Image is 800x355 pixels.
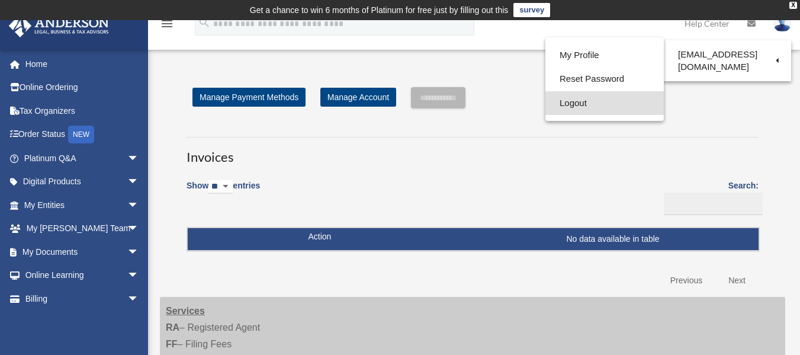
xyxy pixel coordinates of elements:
i: menu [160,17,174,31]
span: arrow_drop_down [127,193,151,218]
span: arrow_drop_down [127,217,151,241]
a: My Documentsarrow_drop_down [8,240,157,264]
span: arrow_drop_down [127,146,151,171]
a: Order StatusNEW [8,123,157,147]
a: Platinum Q&Aarrow_drop_down [8,146,157,170]
a: Reset Password [545,67,664,91]
strong: RA [166,322,179,332]
img: User Pic [773,15,791,32]
i: search [198,16,211,29]
span: arrow_drop_down [127,240,151,264]
div: Get a chance to win 6 months of Platinum for free just by filling out this [250,3,509,17]
label: Show entries [187,178,260,206]
a: Logout [545,91,664,116]
h3: Invoices [187,137,759,167]
a: Digital Productsarrow_drop_down [8,170,157,194]
span: arrow_drop_down [127,287,151,311]
a: Online Learningarrow_drop_down [8,264,157,287]
a: Open Invoices [17,311,145,335]
a: Billingarrow_drop_down [8,287,151,311]
img: Anderson Advisors Platinum Portal [5,14,113,37]
a: Previous [661,268,711,293]
strong: Services [166,306,205,316]
a: Manage Account [320,88,396,107]
a: Home [8,52,157,76]
input: Search: [664,193,763,215]
span: arrow_drop_down [127,170,151,194]
label: Search: [660,178,759,215]
a: My [PERSON_NAME] Teamarrow_drop_down [8,217,157,241]
strong: FF [166,339,178,349]
a: My Entitiesarrow_drop_down [8,193,157,217]
td: No data available in table [188,228,759,251]
a: Next [719,268,754,293]
a: My Profile [545,43,664,68]
span: arrow_drop_down [127,264,151,288]
select: Showentries [208,180,233,194]
a: menu [160,21,174,31]
div: close [789,2,797,9]
a: Online Ordering [8,76,157,100]
a: survey [513,3,550,17]
a: [EMAIL_ADDRESS][DOMAIN_NAME] [664,43,791,78]
a: Tax Organizers [8,99,157,123]
a: Manage Payment Methods [192,88,306,107]
div: NEW [68,126,94,143]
